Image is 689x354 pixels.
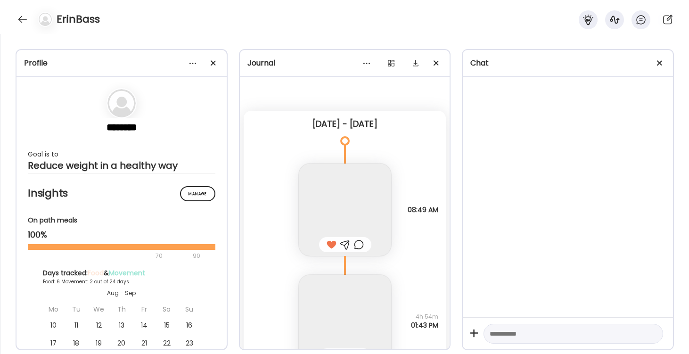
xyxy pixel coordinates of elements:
div: 15 [156,317,177,333]
div: 16 [179,317,200,333]
div: 18 [66,335,87,351]
div: 11 [66,317,87,333]
div: 19 [89,335,109,351]
img: bg-avatar-default.svg [39,13,52,26]
div: Manage [180,186,215,201]
div: Reduce weight in a healthy way [28,160,215,171]
div: Su [179,301,200,317]
h2: Insights [28,186,215,200]
span: 01:43 PM [411,321,438,329]
div: 21 [134,335,155,351]
div: Aug - Sep [43,289,200,297]
div: 10 [43,317,64,333]
h4: ErinBass [57,12,100,27]
div: Food: 6 Movement: 2 out of 24 days [43,278,200,285]
div: 12 [89,317,109,333]
div: We [89,301,109,317]
div: Goal is to [28,148,215,160]
div: Chat [470,58,665,69]
div: 17 [43,335,64,351]
span: 08:49 AM [408,206,438,214]
div: Journal [247,58,443,69]
div: 90 [192,250,201,262]
div: Profile [24,58,219,69]
div: 100% [28,229,215,240]
div: 22 [156,335,177,351]
div: 70 [28,250,190,262]
div: Sa [156,301,177,317]
div: Mo [43,301,64,317]
div: 14 [134,317,155,333]
div: Th [111,301,132,317]
span: 4h 54m [411,313,438,321]
span: Movement [109,268,145,278]
div: [DATE] - [DATE] [251,118,439,130]
div: Fr [134,301,155,317]
div: Days tracked: & [43,268,200,278]
span: Food [88,268,104,278]
div: Tu [66,301,87,317]
div: 13 [111,317,132,333]
div: 20 [111,335,132,351]
div: 23 [179,335,200,351]
img: bg-avatar-default.svg [107,89,136,117]
div: On path meals [28,215,215,225]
